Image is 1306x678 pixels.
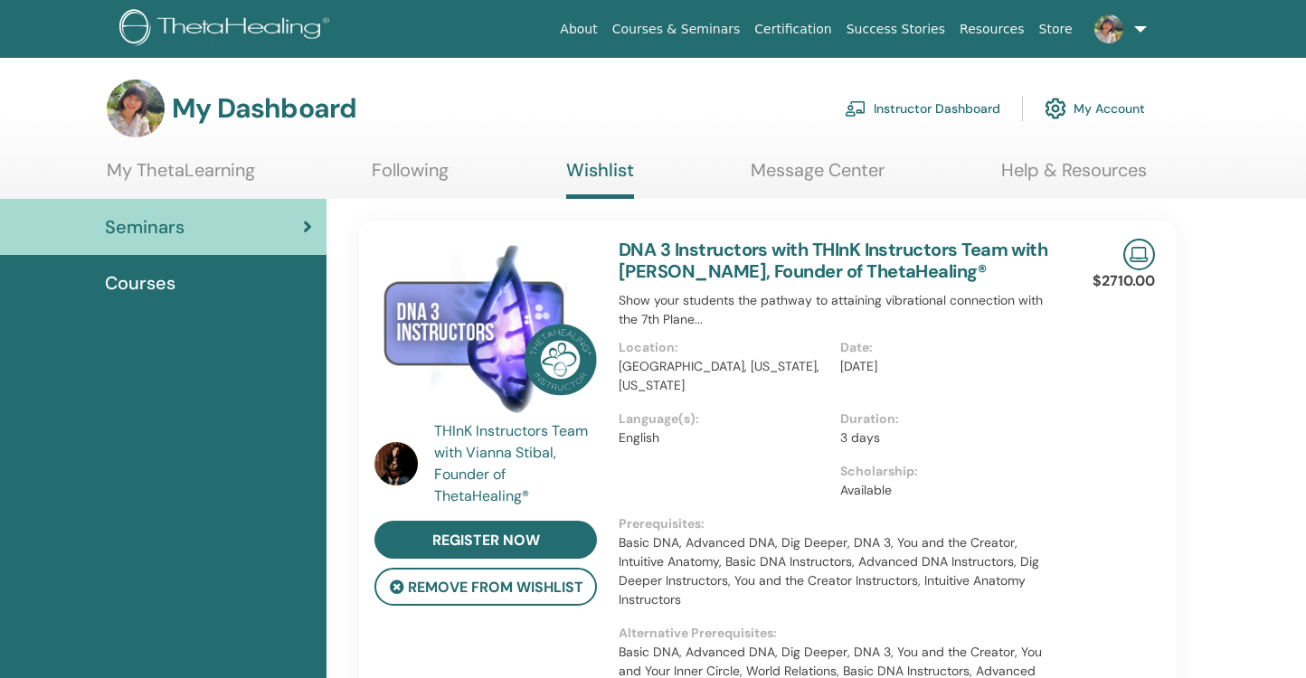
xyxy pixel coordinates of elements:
[432,531,540,550] span: register now
[840,428,1051,447] p: 3 days
[619,624,1061,643] p: Alternative Prerequisites :
[107,80,165,137] img: default.jpg
[374,568,597,606] button: remove from wishlist
[619,238,1047,283] a: DNA 3 Instructors with THInK Instructors Team with [PERSON_NAME], Founder of ThetaHealing®
[839,13,952,46] a: Success Stories
[619,428,829,447] p: English
[619,514,1061,533] p: Prerequisites :
[619,410,829,428] p: Language(s) :
[619,338,829,357] p: Location :
[619,291,1061,329] p: Show your students the pathway to attaining vibrational connection with the 7th Plane...
[840,338,1051,357] p: Date :
[1045,89,1145,128] a: My Account
[374,521,597,559] a: register now
[1123,239,1155,270] img: Live Online Seminar
[1001,159,1147,194] a: Help & Resources
[553,13,604,46] a: About
[1032,13,1080,46] a: Store
[840,481,1051,500] p: Available
[374,442,418,485] img: default.jpg
[840,357,1051,376] p: [DATE]
[840,410,1051,428] p: Duration :
[372,159,449,194] a: Following
[105,269,175,297] span: Courses
[845,100,866,117] img: chalkboard-teacher.svg
[119,9,336,50] img: logo.png
[751,159,885,194] a: Message Center
[952,13,1032,46] a: Resources
[1094,14,1123,43] img: default.jpg
[747,13,838,46] a: Certification
[1093,270,1155,292] p: $2710.00
[566,159,634,199] a: Wishlist
[107,159,255,194] a: My ThetaLearning
[374,239,597,426] img: DNA 3 Instructors
[172,92,356,125] h3: My Dashboard
[845,89,1000,128] a: Instructor Dashboard
[434,420,601,507] a: THInK Instructors Team with Vianna Stibal, Founder of ThetaHealing®
[605,13,748,46] a: Courses & Seminars
[619,357,829,395] p: [GEOGRAPHIC_DATA], [US_STATE], [US_STATE]
[619,533,1061,609] p: Basic DNA, Advanced DNA, Dig Deeper, DNA 3, You and the Creator, Intuitive Anatomy, Basic DNA Ins...
[840,462,1051,481] p: Scholarship :
[105,213,185,240] span: Seminars
[1045,93,1066,124] img: cog.svg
